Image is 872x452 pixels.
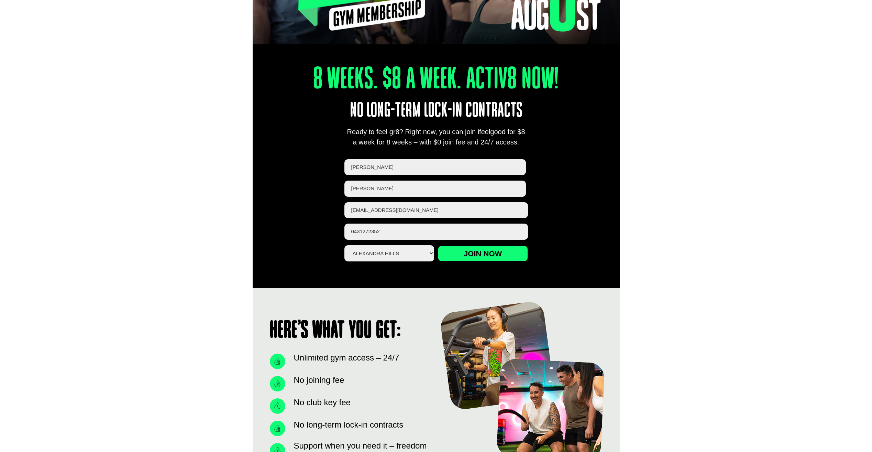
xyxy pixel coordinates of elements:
[292,419,404,431] span: No long-term lock-in contracts
[438,246,528,261] input: Join now
[344,202,528,218] input: Email *
[344,224,528,240] input: Phone *
[344,181,526,197] input: Last name *
[289,65,583,96] h1: 8 Weeks. $8 A Week. Activ8 Now!
[271,96,601,127] p: No long-term lock-in contracts
[344,159,526,175] input: First name *
[292,352,399,364] span: Unlimited gym access – 24/7
[270,319,429,343] h1: Here’s what you get:
[344,127,528,147] div: Ready to feel gr8? Right now, you can join ifeelgood for $8 a week for 8 weeks – with $0 join fee...
[292,396,351,409] span: No club key fee
[292,374,344,386] span: No joining fee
